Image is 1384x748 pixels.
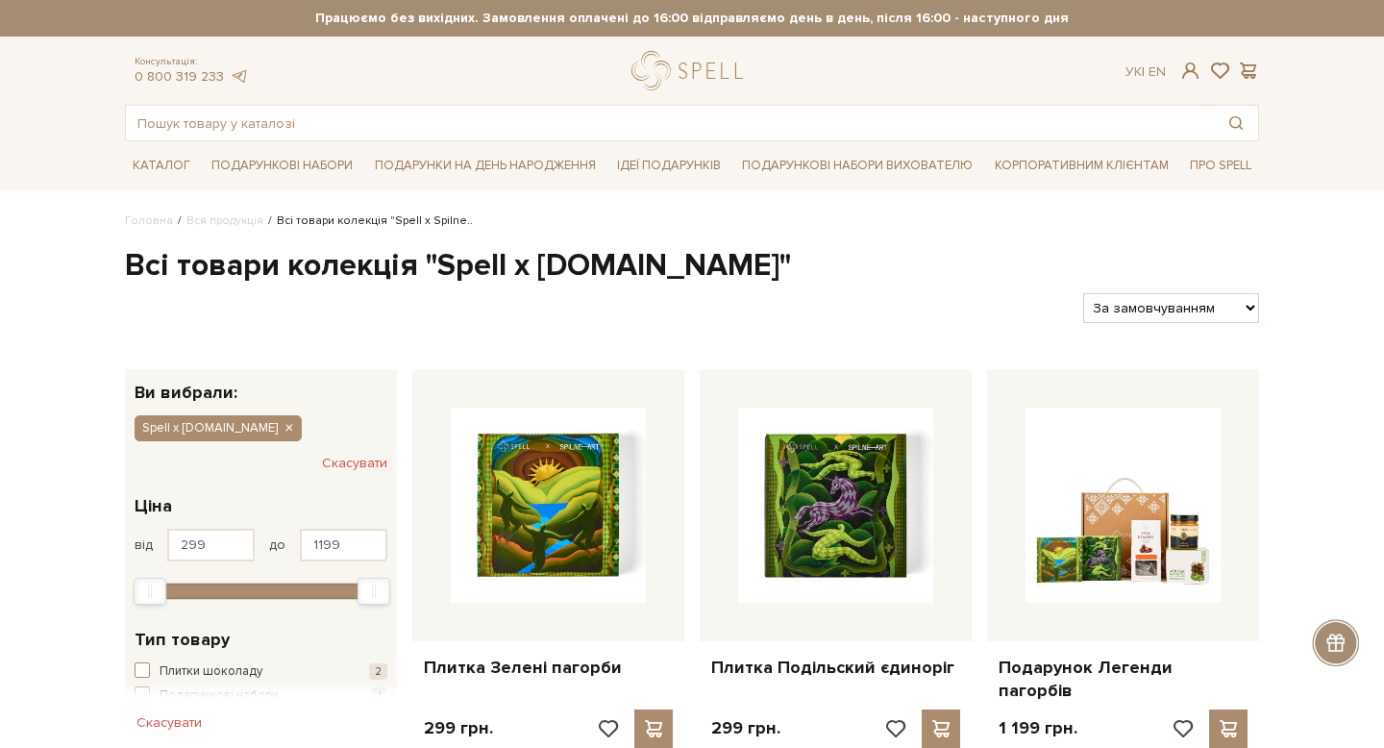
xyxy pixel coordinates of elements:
a: 0 800 319 233 [135,68,224,85]
a: Вся продукція [186,213,263,228]
a: logo [631,51,752,90]
div: Ук [1125,63,1166,81]
span: Консультація: [135,56,248,68]
span: 1 [372,687,387,704]
div: Max [358,578,390,605]
a: Подарункові набори вихователю [734,149,980,182]
button: Пошук товару у каталозі [1214,106,1258,140]
input: Ціна [167,529,255,561]
span: | [1142,63,1145,80]
a: telegram [229,68,248,85]
div: Ви вибрали: [125,369,397,401]
a: Подарункові набори [204,151,360,181]
h1: Всі товари колекція "Spell x [DOMAIN_NAME]" [125,246,1259,287]
span: Плитки шоколаду [160,662,262,682]
p: 299 грн. [424,717,493,739]
a: Плитка Подільский єдиноріг [711,657,960,679]
a: Подарунки на День народження [367,151,604,181]
a: En [1149,63,1166,80]
a: Головна [125,213,173,228]
a: Каталог [125,151,198,181]
span: Подарункові набори [160,686,279,706]
span: Spell x [DOMAIN_NAME] [142,419,278,436]
button: Плитки шоколаду 2 [135,662,387,682]
button: Spell x [DOMAIN_NAME] [135,415,302,440]
a: Подарунок Легенди пагорбів [999,657,1248,702]
button: Скасувати [322,448,387,479]
li: Всі товари колекція "Spell x Spilne.. [263,212,473,230]
p: 299 грн. [711,717,780,739]
button: Подарункові набори 1 [135,686,387,706]
span: Ціна [135,493,172,519]
button: Скасувати [125,708,213,738]
a: Ідеї подарунків [609,151,729,181]
span: до [269,536,285,554]
input: Пошук товару у каталозі [126,106,1214,140]
div: Min [134,578,166,605]
span: 2 [369,663,387,680]
span: від [135,536,153,554]
a: Про Spell [1182,151,1259,181]
strong: Працюємо без вихідних. Замовлення оплачені до 16:00 відправляємо день в день, після 16:00 - насту... [125,10,1259,27]
p: 1 199 грн. [999,717,1077,739]
input: Ціна [300,529,387,561]
a: Корпоративним клієнтам [987,149,1176,182]
a: Плитка Зелені пагорби [424,657,673,679]
span: Тип товару [135,627,230,653]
